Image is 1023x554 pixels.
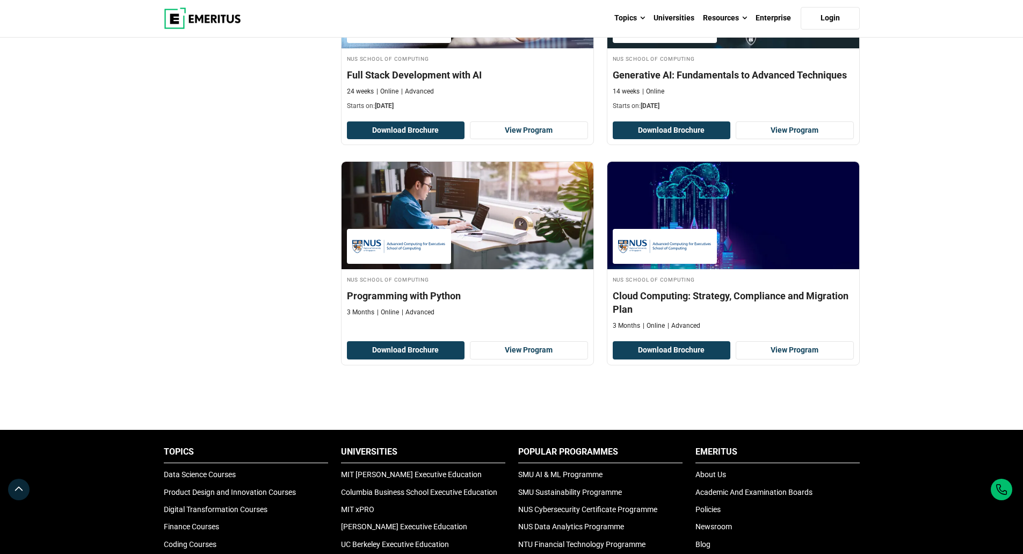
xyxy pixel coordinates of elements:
[695,470,726,479] a: About Us
[695,488,812,497] a: Academic And Examination Boards
[613,87,640,96] p: 14 weeks
[375,102,394,110] span: [DATE]
[347,87,374,96] p: 24 weeks
[342,162,593,269] img: Programming with Python | Online AI and Machine Learning Course
[341,470,482,479] a: MIT [PERSON_NAME] Executive Education
[518,488,622,497] a: SMU Sustainability Programme
[342,162,593,322] a: AI and Machine Learning Course by NUS School of Computing - NUS School of Computing NUS School of...
[341,540,449,549] a: UC Berkeley Executive Education
[613,54,854,63] h4: NUS School of Computing
[668,321,700,330] p: Advanced
[613,289,854,316] h4: Cloud Computing: Strategy, Compliance and Migration Plan
[347,275,588,284] h4: NUS School of Computing
[347,121,465,140] button: Download Brochure
[164,488,296,497] a: Product Design and Innovation Courses
[613,341,731,359] button: Download Brochure
[613,68,854,82] h4: Generative AI: Fundamentals to Advanced Techniques
[347,341,465,359] button: Download Brochure
[341,488,497,497] a: Columbia Business School Executive Education
[352,234,446,258] img: NUS School of Computing
[341,522,467,531] a: [PERSON_NAME] Executive Education
[341,505,374,514] a: MIT xPRO
[164,470,236,479] a: Data Science Courses
[377,308,399,317] p: Online
[613,102,854,111] p: Starts on:
[518,505,657,514] a: NUS Cybersecurity Certificate Programme
[643,321,665,330] p: Online
[518,470,603,479] a: SMU AI & ML Programme
[470,121,588,140] a: View Program
[347,289,588,303] h4: Programming with Python
[470,341,588,359] a: View Program
[695,522,732,531] a: Newsroom
[401,87,434,96] p: Advanced
[607,162,859,336] a: Strategy and Innovation Course by NUS School of Computing - NUS School of Computing NUS School of...
[518,540,645,549] a: NTU Financial Technology Programme
[618,234,712,258] img: NUS School of Computing
[376,87,398,96] p: Online
[347,308,374,317] p: 3 Months
[641,102,659,110] span: [DATE]
[347,68,588,82] h4: Full Stack Development with AI
[347,102,588,111] p: Starts on:
[402,308,434,317] p: Advanced
[613,321,640,330] p: 3 Months
[801,7,860,30] a: Login
[695,505,721,514] a: Policies
[164,540,216,549] a: Coding Courses
[736,121,854,140] a: View Program
[695,540,710,549] a: Blog
[607,162,859,269] img: Cloud Computing: Strategy, Compliance and Migration Plan | Online Strategy and Innovation Course
[164,505,267,514] a: Digital Transformation Courses
[518,522,624,531] a: NUS Data Analytics Programme
[347,54,588,63] h4: NUS School of Computing
[164,522,219,531] a: Finance Courses
[642,87,664,96] p: Online
[613,275,854,284] h4: NUS School of Computing
[613,121,731,140] button: Download Brochure
[736,341,854,359] a: View Program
